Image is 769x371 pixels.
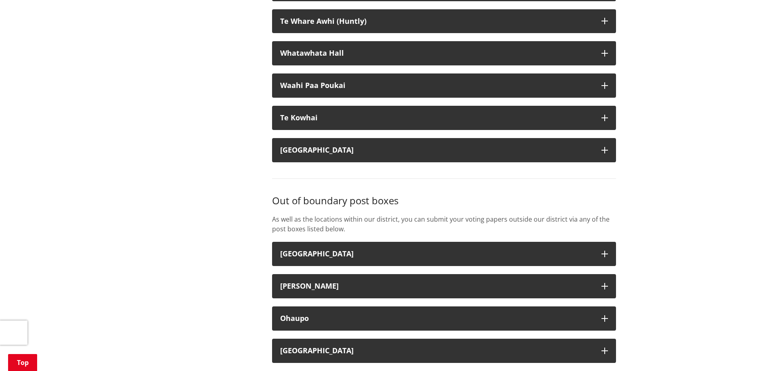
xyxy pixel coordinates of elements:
strong: [PERSON_NAME] [280,281,339,291]
h3: Out of boundary post boxes [272,195,616,207]
iframe: Messenger Launcher [732,337,761,366]
button: [GEOGRAPHIC_DATA] [272,339,616,363]
p: As well as the locations within our district, you can submit your voting papers outside our distr... [272,214,616,234]
strong: [GEOGRAPHIC_DATA] [280,346,354,355]
button: Whatawhata Hall [272,41,616,65]
div: [GEOGRAPHIC_DATA] [280,146,593,154]
button: [GEOGRAPHIC_DATA] [272,138,616,162]
div: Whatawhata Hall [280,49,593,57]
button: Te Whare Awhi (Huntly) [272,9,616,34]
a: Top [8,354,37,371]
button: [PERSON_NAME] [272,274,616,298]
div: Waahi Paa Poukai [280,82,593,90]
div: Te Whare Awhi (Huntly) [280,17,593,25]
strong: Ohaupo [280,313,309,323]
button: Te Kowhai [272,106,616,130]
button: [GEOGRAPHIC_DATA] [272,242,616,266]
div: Te Kowhai [280,114,593,122]
button: Ohaupo [272,306,616,331]
button: Waahi Paa Poukai [272,73,616,98]
strong: [GEOGRAPHIC_DATA] [280,249,354,258]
